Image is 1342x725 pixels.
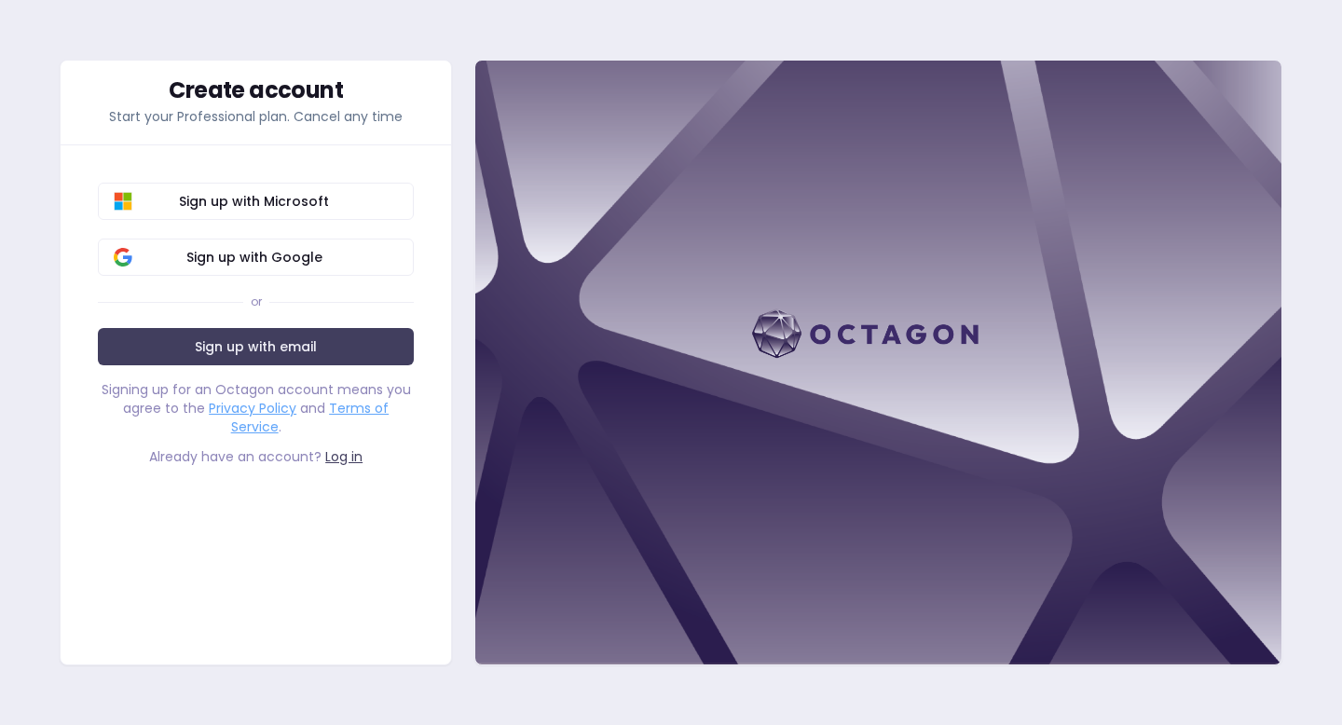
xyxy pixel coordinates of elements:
div: Signing up for an Octagon account means you agree to the and . [98,380,414,436]
span: Sign up with Microsoft [110,192,398,211]
div: Already have an account? [98,447,414,466]
div: or [251,294,262,309]
button: Sign up with Google [98,239,414,276]
button: Sign up with Microsoft [98,183,414,220]
a: Log in [325,447,363,466]
a: Privacy Policy [209,399,296,417]
span: Sign up with Google [110,248,398,267]
div: Create account [98,79,414,102]
a: Terms of Service [231,399,390,436]
a: Sign up with email [98,328,414,365]
p: Start your Professional plan. Cancel any time [98,107,414,126]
